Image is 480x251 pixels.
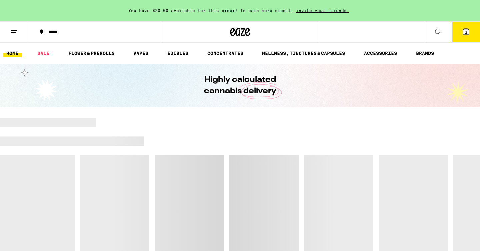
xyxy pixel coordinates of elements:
a: BRANDS [413,49,437,57]
span: 2 [465,30,467,34]
a: EDIBLES [164,49,192,57]
a: CONCENTRATES [204,49,247,57]
h1: Highly calculated cannabis delivery [185,74,295,97]
button: 2 [452,22,480,42]
a: SALE [34,49,53,57]
a: VAPES [130,49,152,57]
a: ACCESSORIES [361,49,400,57]
span: invite your friends. [294,8,352,13]
a: HOME [3,49,22,57]
span: You have $20.00 available for this order! To earn more credit, [128,8,294,13]
a: FLOWER & PREROLLS [65,49,118,57]
a: WELLNESS, TINCTURES & CAPSULES [259,49,348,57]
